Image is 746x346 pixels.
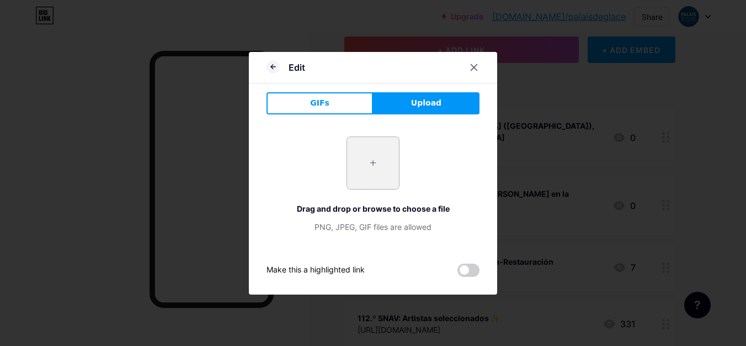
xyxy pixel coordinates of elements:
div: Drag and drop or browse to choose a file [267,203,479,214]
button: GIFs [267,92,373,114]
div: Edit [289,61,305,74]
div: PNG, JPEG, GIF files are allowed [267,221,479,233]
span: Upload [411,97,441,109]
span: GIFs [310,97,329,109]
button: Upload [373,92,479,114]
div: Make this a highlighted link [267,264,365,277]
